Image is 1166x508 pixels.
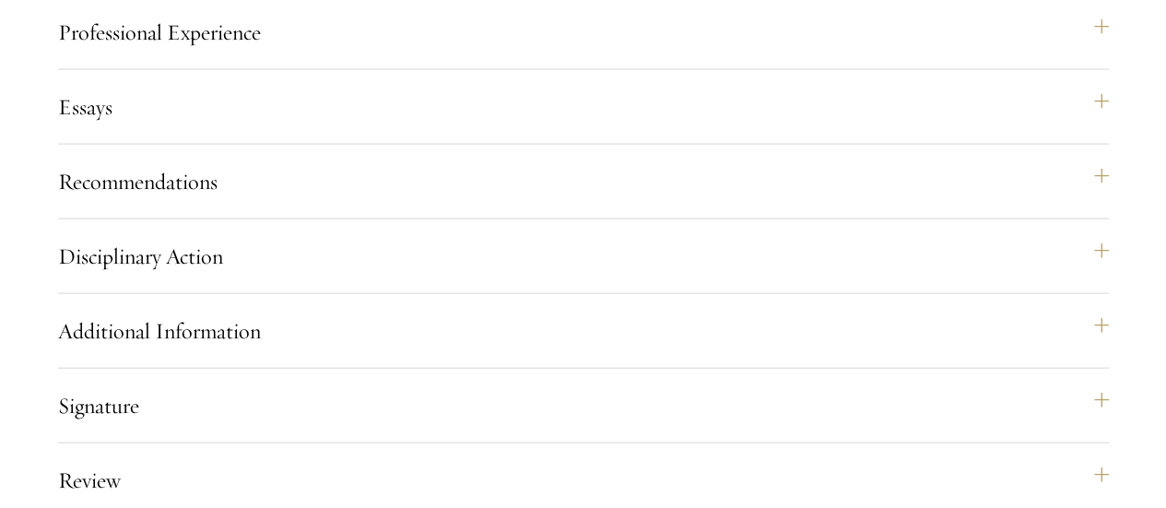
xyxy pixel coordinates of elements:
[58,10,1109,54] button: Professional Experience
[58,309,1109,353] button: Additional Information
[58,85,1109,129] button: Essays
[58,234,1109,278] button: Disciplinary Action
[58,384,1109,428] button: Signature
[58,458,1109,502] button: Review
[58,159,1109,204] button: Recommendations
